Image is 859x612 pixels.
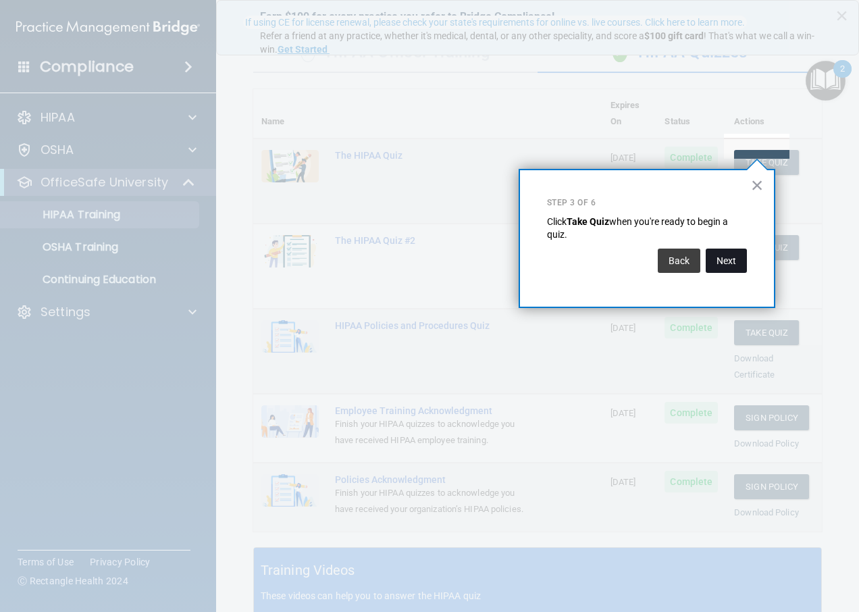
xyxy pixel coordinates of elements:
p: Step 3 of 6 [547,197,747,209]
button: Next [706,249,747,273]
span: Click [547,216,567,227]
button: Take Quiz [734,150,799,175]
strong: Take Quiz [567,216,609,227]
span: when you're ready to begin a quiz. [547,216,730,240]
button: Back [658,249,700,273]
button: Close [751,174,764,196]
